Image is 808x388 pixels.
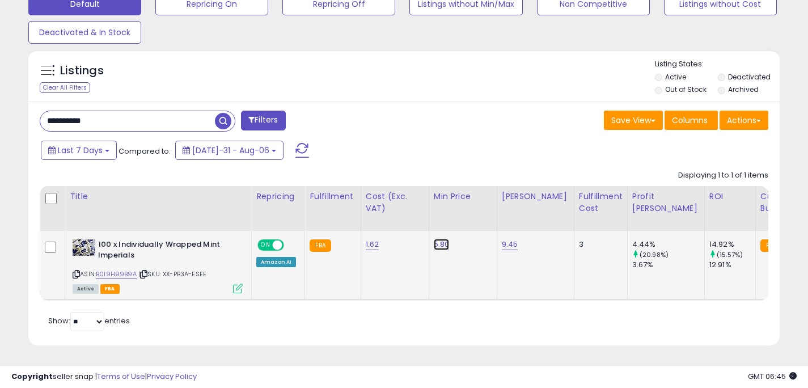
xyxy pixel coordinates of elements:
div: Amazon AI [256,257,296,267]
div: 3 [579,239,619,250]
a: Terms of Use [97,371,145,382]
a: Privacy Policy [147,371,197,382]
div: 3.67% [632,260,704,270]
div: [PERSON_NAME] [502,191,569,203]
a: B019H99B9A [96,269,137,279]
div: seller snap | | [11,372,197,382]
div: Clear All Filters [40,82,90,93]
button: Last 7 Days [41,141,117,160]
div: Displaying 1 to 1 of 1 items [678,170,768,181]
span: All listings currently available for purchase on Amazon [73,284,99,294]
label: Deactivated [728,72,771,82]
span: OFF [282,241,301,250]
small: (20.98%) [640,250,669,259]
small: FBA [760,239,781,252]
div: 4.44% [632,239,704,250]
div: Fulfillment [310,191,356,203]
label: Out of Stock [665,85,707,94]
div: Title [70,191,247,203]
button: Deactivated & In Stock [28,21,141,44]
span: ON [259,241,273,250]
div: Fulfillment Cost [579,191,623,214]
div: Cost (Exc. VAT) [366,191,424,214]
span: Show: entries [48,315,130,326]
button: [DATE]-31 - Aug-06 [175,141,284,160]
button: Filters [241,111,285,130]
div: Profit [PERSON_NAME] [632,191,700,214]
div: Repricing [256,191,300,203]
strong: Copyright [11,371,53,382]
button: Actions [720,111,768,130]
span: Compared to: [119,146,171,157]
span: [DATE]-31 - Aug-06 [192,145,269,156]
a: 1.62 [366,239,379,250]
small: (15.57%) [717,250,743,259]
a: 5.80 [434,239,450,250]
div: 14.92% [709,239,755,250]
div: ROI [709,191,751,203]
a: 9.45 [502,239,518,250]
img: 51jhljGkyGL._SL40_.jpg [73,239,95,256]
button: Columns [665,111,718,130]
b: 100 x Individually Wrapped Mint Imperials [98,239,236,263]
span: 2025-08-14 06:45 GMT [748,371,797,382]
button: Save View [604,111,663,130]
label: Archived [728,85,759,94]
div: ASIN: [73,239,243,292]
div: 12.91% [709,260,755,270]
span: Columns [672,115,708,126]
span: Last 7 Days [58,145,103,156]
h5: Listings [60,63,104,79]
span: | SKU: XX-PB3A-ESEE [138,269,206,279]
label: Active [665,72,686,82]
small: FBA [310,239,331,252]
p: Listing States: [655,59,780,70]
div: Min Price [434,191,492,203]
span: FBA [100,284,120,294]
